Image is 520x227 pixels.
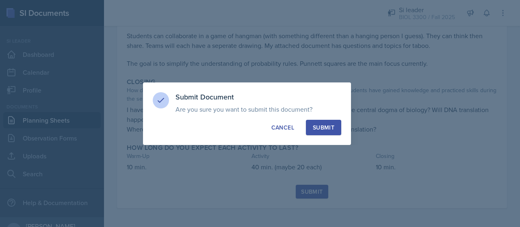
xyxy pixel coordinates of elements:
p: Are you sure you want to submit this document? [175,105,341,113]
button: Submit [306,120,341,135]
div: Cancel [271,123,294,132]
button: Cancel [264,120,301,135]
h3: Submit Document [175,92,341,102]
div: Submit [313,123,334,132]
